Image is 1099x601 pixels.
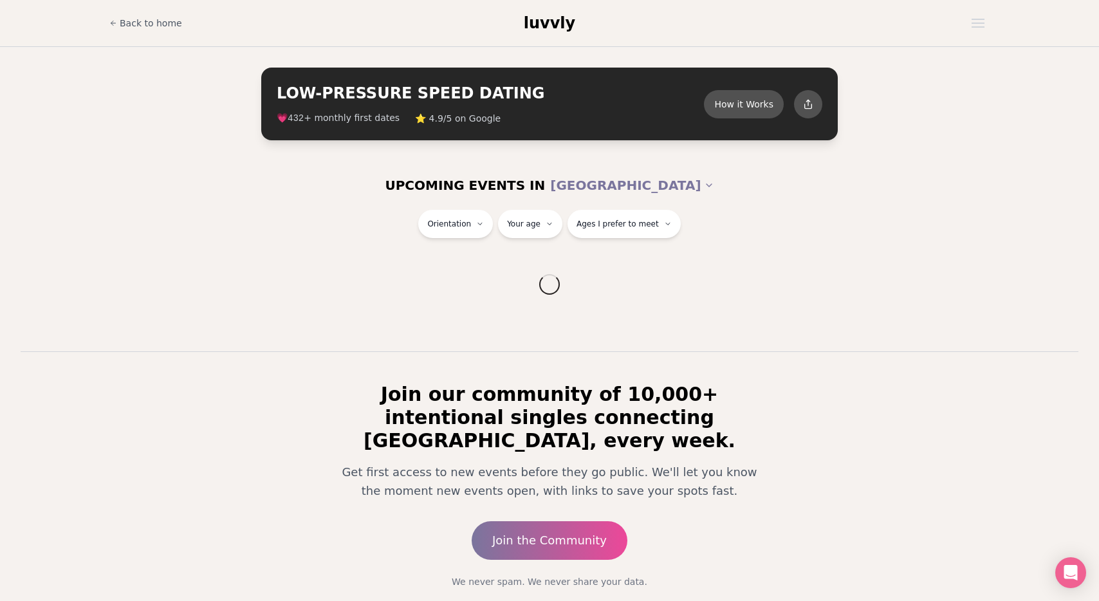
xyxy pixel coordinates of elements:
span: Ages I prefer to meet [577,219,659,229]
p: Get first access to new events before they go public. We'll let you know the moment new events op... [333,463,766,501]
span: Your age [507,219,540,229]
h2: LOW-PRESSURE SPEED DATING [277,83,704,104]
button: [GEOGRAPHIC_DATA] [550,171,714,199]
button: Your age [498,210,562,238]
h2: Join our community of 10,000+ intentional singles connecting [GEOGRAPHIC_DATA], every week. [323,383,776,452]
a: luvvly [524,13,575,33]
button: Ages I prefer to meet [568,210,681,238]
span: ⭐ 4.9/5 on Google [415,112,501,125]
span: UPCOMING EVENTS IN [385,176,545,194]
span: 432 [288,113,304,124]
span: 💗 + monthly first dates [277,111,400,125]
a: Back to home [109,10,182,36]
span: Back to home [120,17,182,30]
div: Open Intercom Messenger [1055,557,1086,588]
button: Open menu [966,14,990,33]
span: luvvly [524,14,575,32]
a: Join the Community [472,521,627,560]
p: We never spam. We never share your data. [323,575,776,588]
span: Orientation [427,219,471,229]
button: Orientation [418,210,493,238]
button: How it Works [704,90,784,118]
